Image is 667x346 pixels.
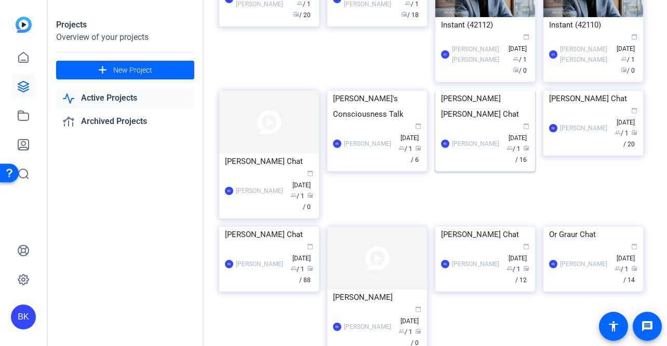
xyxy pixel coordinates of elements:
span: radio [513,66,519,73]
span: radio [415,145,421,151]
div: [PERSON_NAME] [452,139,499,149]
span: New Project [113,65,152,76]
div: KS [441,50,449,59]
span: / 20 [623,130,637,148]
span: radio [401,11,407,17]
span: / 1 [290,266,304,273]
div: BK [225,260,233,268]
span: / 0 [513,67,527,74]
mat-icon: message [641,320,653,333]
span: calendar_today [523,243,529,250]
div: Instant (42112) [441,17,529,33]
span: calendar_today [631,243,637,250]
span: group [290,265,297,271]
div: BK [11,305,36,329]
span: / 1 [506,145,521,153]
span: group [290,192,297,198]
span: calendar_today [415,306,421,312]
div: Overview of your projects [56,31,194,44]
div: [PERSON_NAME] [236,259,283,269]
span: / 6 [411,145,421,163]
span: / 1 [621,56,635,63]
span: / 1 [398,145,412,153]
span: calendar_today [631,34,637,40]
span: / 1 [513,56,527,63]
div: BK [441,260,449,268]
span: / 1 [615,266,629,273]
div: [PERSON_NAME] [344,139,391,149]
div: BK [333,323,341,331]
div: [PERSON_NAME] [452,259,499,269]
span: radio [307,265,313,271]
span: calendar_today [307,243,313,250]
div: Projects [56,19,194,31]
span: / 16 [515,145,529,163]
span: / 1 [297,1,311,8]
div: BK [549,260,557,268]
div: [PERSON_NAME] [236,186,283,196]
div: Instant (42110) [549,17,637,33]
mat-icon: accessibility [607,320,620,333]
span: [DATE] [617,108,637,126]
span: group [513,56,519,62]
div: BK [225,187,233,195]
img: blue-gradient.svg [16,17,32,33]
span: group [506,145,513,151]
span: radio [631,265,637,271]
span: / 1 [398,328,412,336]
span: calendar_today [631,107,637,114]
div: [PERSON_NAME] Chat [549,91,637,106]
span: radio [415,328,421,334]
span: radio [631,129,637,135]
span: group [621,56,627,62]
span: group [398,145,405,151]
div: [PERSON_NAME] [333,289,421,305]
span: / 1 [615,130,629,137]
span: [DATE] [509,123,529,142]
div: BK [441,140,449,148]
div: Or Graur Chat [549,227,637,242]
div: [PERSON_NAME] [560,259,607,269]
span: / 0 [303,192,313,211]
span: group [615,265,621,271]
span: / 18 [401,11,419,19]
div: BK [549,124,557,132]
div: [PERSON_NAME] [PERSON_NAME] [452,44,503,65]
span: group [398,328,405,334]
span: group [506,265,513,271]
span: group [615,129,621,135]
span: calendar_today [523,34,529,40]
span: / 1 [506,266,521,273]
span: calendar_today [415,123,421,129]
span: radio [307,192,313,198]
span: calendar_today [523,123,529,129]
span: / 20 [293,11,311,19]
button: New Project [56,61,194,79]
div: BK [333,140,341,148]
div: [PERSON_NAME] [PERSON_NAME] [560,44,611,65]
div: [PERSON_NAME] [PERSON_NAME] Chat [441,91,529,122]
div: [PERSON_NAME] Chat [225,227,313,242]
span: / 1 [290,192,304,200]
div: [PERSON_NAME] Chat [441,227,529,242]
span: calendar_today [307,170,313,176]
span: radio [293,11,299,17]
div: [PERSON_NAME] Chat [225,154,313,169]
div: KS [549,50,557,59]
div: [PERSON_NAME]'s Consciousness Talk [333,91,421,122]
span: radio [621,66,627,73]
span: radio [523,265,529,271]
span: [DATE] [292,171,313,189]
span: radio [523,145,529,151]
mat-icon: add [96,64,109,77]
div: [PERSON_NAME] [344,322,391,332]
a: Archived Projects [56,111,194,132]
span: / 0 [621,67,635,74]
span: [DATE] [401,123,421,142]
div: [PERSON_NAME] [560,123,607,133]
span: / 1 [405,1,419,8]
a: Active Projects [56,88,194,109]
